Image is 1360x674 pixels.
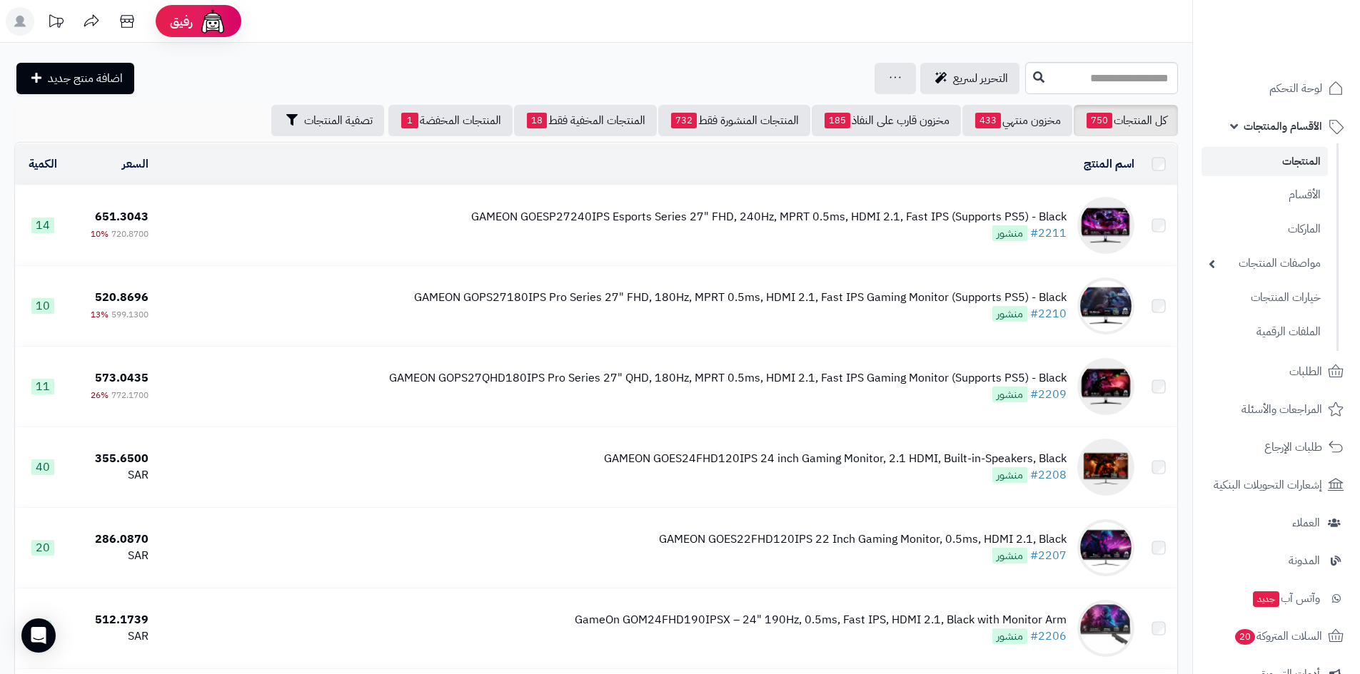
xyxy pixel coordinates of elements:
[1214,475,1322,495] span: إشعارات التحويلات البنكية
[95,369,148,387] span: 573.0435
[1084,155,1134,173] a: اسم المنتج
[1202,214,1328,245] a: الماركات
[76,467,148,484] div: SAR
[38,7,74,39] a: تحديثات المنصة
[1251,588,1320,608] span: وآتس آب
[122,155,148,173] a: السعر
[271,105,384,136] button: تصفية المنتجات
[16,63,134,94] a: اضافة منتج جديد
[992,225,1027,241] span: منشور
[111,228,148,240] span: 720.8700
[953,70,1008,87] span: التحرير لسريع
[198,7,227,36] img: ai-face.png
[401,113,418,128] span: 1
[1087,113,1112,128] span: 750
[21,618,56,653] div: Open Intercom Messenger
[1202,147,1328,176] a: المنتجات
[1030,225,1067,242] a: #2211
[76,531,148,548] div: 286.0870
[920,63,1019,94] a: التحرير لسريع
[527,113,547,128] span: 18
[1202,317,1328,347] a: الملفات الرقمية
[1269,78,1322,98] span: لوحة التحكم
[671,113,697,128] span: 732
[1077,277,1134,335] img: GAMEON GOPS27180IPS Pro Series 27" FHD, 180Hz, MPRT 0.5ms, HDMI 2.1, Fast IPS Gaming Monitor (Sup...
[1202,180,1328,210] a: الأقسام
[1241,399,1322,419] span: المراجعات والأسئلة
[95,289,148,306] span: 520.8696
[76,612,148,628] div: 512.1739
[992,387,1027,402] span: منشور
[1202,619,1351,653] a: السلات المتروكة20
[1202,282,1328,313] a: خيارات المنتجات
[1030,386,1067,403] a: #2209
[992,306,1027,322] span: منشور
[76,628,148,645] div: SAR
[1202,468,1351,502] a: إشعارات التحويلات البنكية
[1244,116,1322,136] span: الأقسام والمنتجات
[31,218,54,233] span: 14
[414,290,1067,306] div: GAMEON GOPS27180IPS Pro Series 27" FHD, 180Hz, MPRT 0.5ms, HDMI 2.1, Fast IPS Gaming Monitor (Sup...
[91,389,109,402] span: 26%
[992,548,1027,563] span: منشور
[31,540,54,556] span: 20
[1074,105,1178,136] a: كل المنتجات750
[575,612,1067,628] div: GameOn GOM24FHD190IPSX – 24" 190Hz, 0.5ms, Fast IPS, HDMI 2.1, Black with Monitor Arm
[31,379,54,394] span: 11
[992,628,1027,644] span: منشور
[91,308,109,321] span: 13%
[76,451,148,467] div: 355.6500
[1202,543,1351,578] a: المدونة
[1202,506,1351,540] a: العملاء
[388,105,513,136] a: المنتجات المخفضة1
[91,228,109,240] span: 10%
[1077,197,1134,254] img: GAMEON GOESP27240IPS Esports Series 27" FHD, 240Hz, MPRT 0.5ms, HDMI 2.1, Fast IPS (Supports PS5)...
[514,105,657,136] a: المنتجات المخفية فقط18
[962,105,1072,136] a: مخزون منتهي433
[604,451,1067,467] div: GAMEON GOES24FHD120IPS 24 inch Gaming Monitor, 2.1 HDMI, Built-in-Speakers, Black
[1030,547,1067,564] a: #2207
[1202,71,1351,106] a: لوحة التحكم
[1253,591,1279,607] span: جديد
[111,389,148,402] span: 772.1700
[1077,358,1134,415] img: GAMEON GOPS27QHD180IPS Pro Series 27" QHD, 180Hz, MPRT 0.5ms, HDMI 2.1, Fast IPS Gaming Monitor (...
[471,209,1067,225] div: GAMEON GOESP27240IPS Esports Series 27" FHD, 240Hz, MPRT 0.5ms, HDMI 2.1, Fast IPS (Supports PS5)...
[1202,392,1351,427] a: المراجعات والأسئلة
[1030,305,1067,322] a: #2210
[1202,430,1351,464] a: طلبات الإرجاع
[1264,437,1322,457] span: طلبات الإرجاع
[1202,354,1351,389] a: الطلبات
[1077,600,1134,657] img: GameOn GOM24FHD190IPSX – 24" 190Hz, 0.5ms, Fast IPS, HDMI 2.1, Black with Monitor Arm
[659,531,1067,548] div: GAMEON GOES22FHD120IPS 22 Inch Gaming Monitor, 0.5ms, HDMI 2.1, Black
[825,113,850,128] span: 185
[1234,626,1322,646] span: السلات المتروكة
[48,70,123,87] span: اضافة منتج جديد
[31,459,54,475] span: 40
[658,105,810,136] a: المنتجات المنشورة فقط732
[1292,513,1320,533] span: العملاء
[1289,362,1322,382] span: الطلبات
[812,105,961,136] a: مخزون قارب على النفاذ185
[76,548,148,564] div: SAR
[304,112,373,129] span: تصفية المنتجات
[389,370,1067,387] div: GAMEON GOPS27QHD180IPS Pro Series 27" QHD, 180Hz, MPRT 0.5ms, HDMI 2.1, Fast IPS Gaming Monitor (...
[95,208,148,225] span: 651.3043
[975,113,1001,128] span: 433
[1235,629,1255,645] span: 20
[1077,519,1134,576] img: GAMEON GOES22FHD120IPS 22 Inch Gaming Monitor, 0.5ms, HDMI 2.1, Black
[29,155,57,173] a: الكمية
[1289,551,1320,571] span: المدونة
[1030,628,1067,645] a: #2206
[1202,248,1328,279] a: مواصفات المنتجات
[992,467,1027,483] span: منشور
[31,298,54,314] span: 10
[170,13,193,30] span: رفيق
[111,308,148,321] span: 599.1300
[1202,581,1351,616] a: وآتس آبجديد
[1077,439,1134,496] img: GAMEON GOES24FHD120IPS 24 inch Gaming Monitor, 2.1 HDMI, Built-in-Speakers, Black
[1030,466,1067,484] a: #2208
